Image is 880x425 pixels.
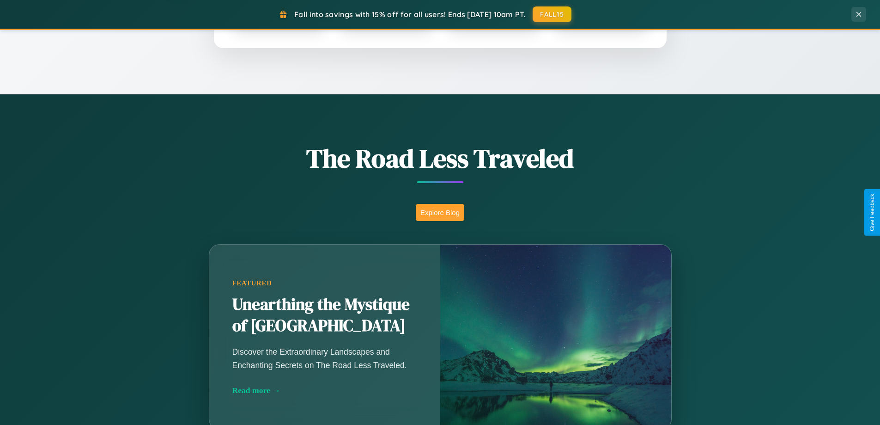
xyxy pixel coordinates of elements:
div: Featured [232,279,417,287]
p: Discover the Extraordinary Landscapes and Enchanting Secrets on The Road Less Traveled. [232,345,417,371]
button: Explore Blog [416,204,464,221]
div: Read more → [232,386,417,395]
div: Give Feedback [869,194,875,231]
button: FALL15 [533,6,571,22]
h2: Unearthing the Mystique of [GEOGRAPHIC_DATA] [232,294,417,337]
h1: The Road Less Traveled [163,141,717,176]
span: Fall into savings with 15% off for all users! Ends [DATE] 10am PT. [294,10,526,19]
